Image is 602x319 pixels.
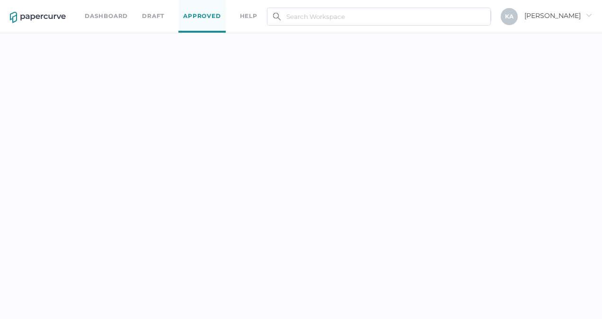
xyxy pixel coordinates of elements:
[240,11,257,21] div: help
[585,12,592,18] i: arrow_right
[142,11,164,21] a: Draft
[267,8,491,26] input: Search Workspace
[273,13,281,20] img: search.bf03fe8b.svg
[10,12,66,23] img: papercurve-logo-colour.7244d18c.svg
[524,11,592,20] span: [PERSON_NAME]
[505,13,513,20] span: K A
[85,11,128,21] a: Dashboard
